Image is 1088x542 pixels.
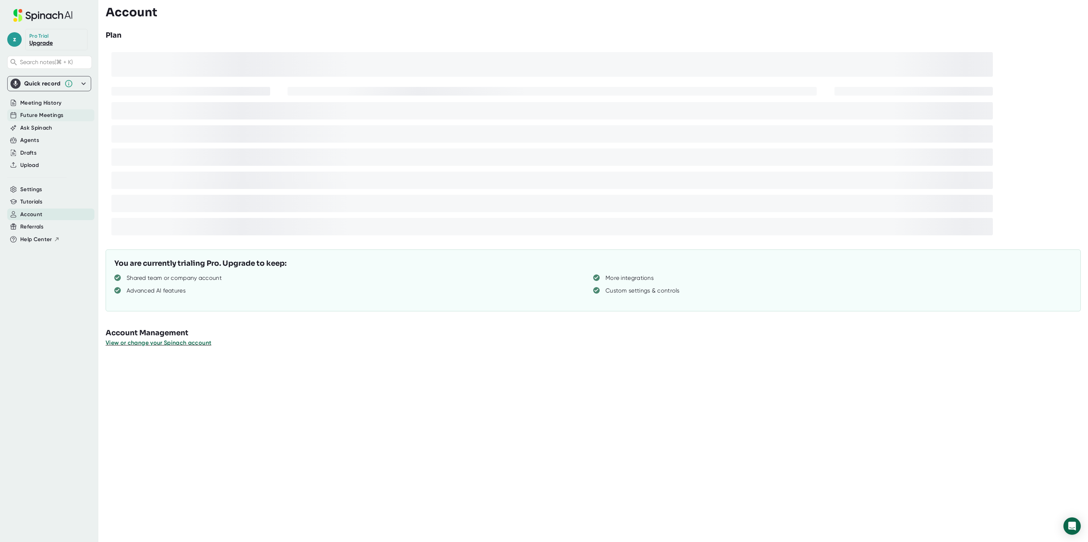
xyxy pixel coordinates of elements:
a: Upgrade [29,39,53,46]
div: Quick record [24,80,61,87]
h3: Account Management [106,328,1088,339]
div: Advanced AI features [127,287,186,294]
span: Search notes (⌘ + K) [20,59,73,66]
span: View or change your Spinach account [106,339,211,346]
button: Settings [20,185,42,194]
button: Agents [20,136,39,144]
button: Tutorials [20,198,42,206]
button: Referrals [20,223,43,231]
button: Account [20,210,42,219]
span: Help Center [20,235,52,244]
h3: Account [106,5,157,19]
button: Upload [20,161,39,169]
button: Help Center [20,235,60,244]
h3: Plan [106,30,122,41]
button: Future Meetings [20,111,63,119]
button: Meeting History [20,99,61,107]
h3: You are currently trialing Pro. Upgrade to keep: [114,258,286,269]
div: More integrations [605,274,654,282]
div: Custom settings & controls [605,287,680,294]
button: View or change your Spinach account [106,339,211,347]
button: Drafts [20,149,37,157]
div: Open Intercom Messenger [1063,517,1081,535]
span: z [7,32,22,47]
div: Shared team or company account [127,274,222,282]
div: Quick record [10,76,88,91]
button: Ask Spinach [20,124,52,132]
div: Pro Trial [29,33,50,39]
